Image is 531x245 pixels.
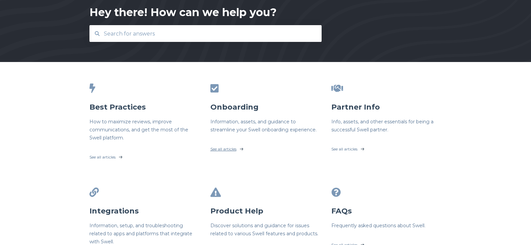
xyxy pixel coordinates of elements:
[210,206,321,216] h3: Product Help
[89,206,200,216] h3: Integrations
[331,206,442,216] h3: FAQs
[210,102,321,112] h3: Onboarding
[89,147,200,164] a: See all articles
[210,139,321,156] a: See all articles
[331,222,442,230] h6: Frequently asked questions about Swell.
[89,5,277,20] div: Hey there! How can we help you?
[210,84,219,93] span: 
[89,118,200,142] h6: How to maximize reviews, improve communications, and get the most of the Swell platform.
[100,26,312,41] input: Search for answers
[89,102,200,112] h3: Best Practices
[331,102,442,112] h3: Partner Info
[331,188,341,197] span: 
[210,222,321,238] h6: Discover solutions and guidance for issues related to various Swell features and products.
[210,188,221,197] span: 
[331,84,343,93] span: 
[331,118,442,134] h6: Info, assets, and other essentials for being a successful Swell partner.
[89,188,99,197] span: 
[89,84,95,93] span: 
[331,139,442,156] a: See all articles
[210,118,321,134] h6: Information, assets, and guidance to streamline your Swell onboarding experience.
